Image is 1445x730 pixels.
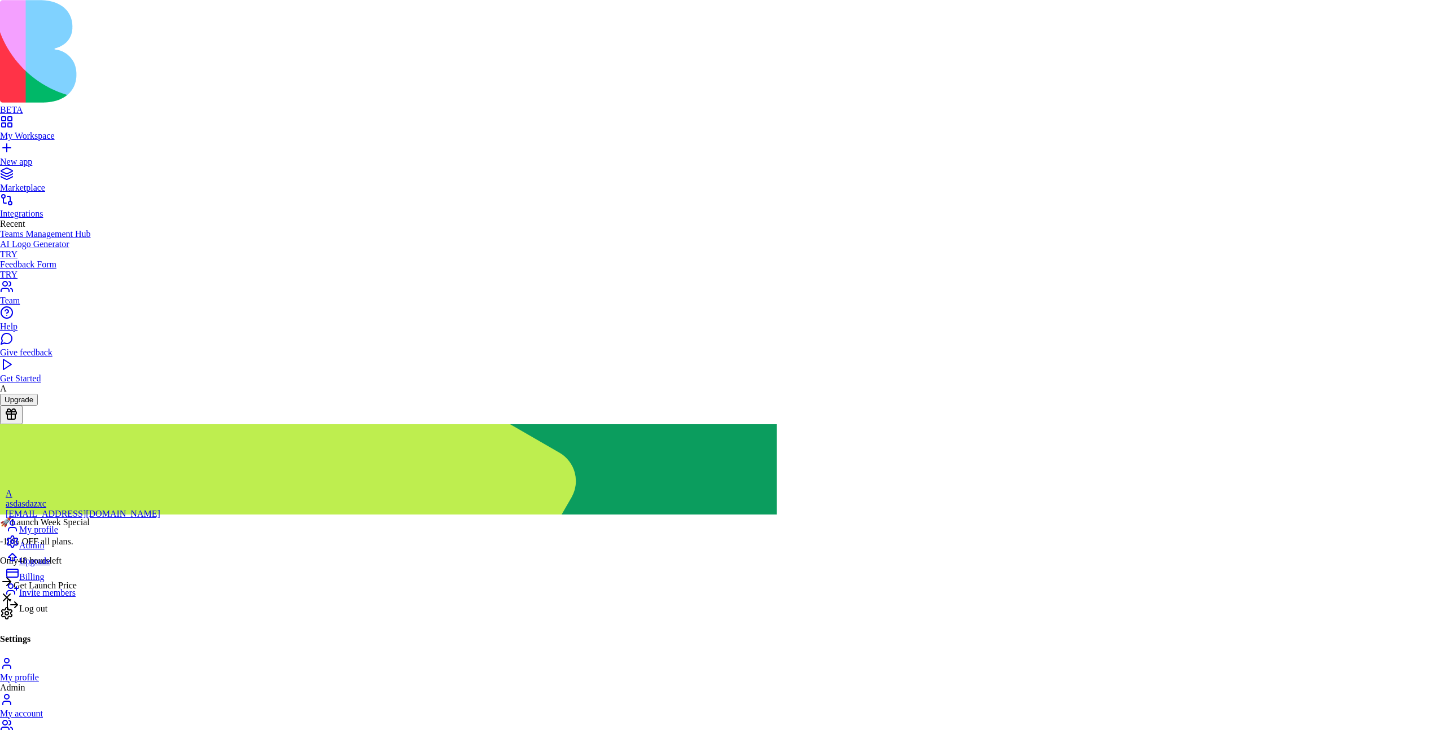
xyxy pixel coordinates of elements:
span: Admin [19,540,44,550]
span: Invite members [19,588,76,597]
span: Billing [19,572,44,582]
a: Aasdasdazxc[EMAIL_ADDRESS][DOMAIN_NAME] [6,489,160,519]
span: Upgrade [19,556,50,566]
span: Log out [19,604,47,613]
a: Billing [6,566,160,582]
a: My profile [6,519,160,535]
div: [EMAIL_ADDRESS][DOMAIN_NAME] [6,509,160,519]
a: Upgrade [6,551,160,566]
div: asdasdazxc [6,499,160,509]
a: Admin [6,535,160,551]
a: Invite members [6,582,160,598]
span: My profile [19,525,58,534]
span: A [6,489,12,498]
